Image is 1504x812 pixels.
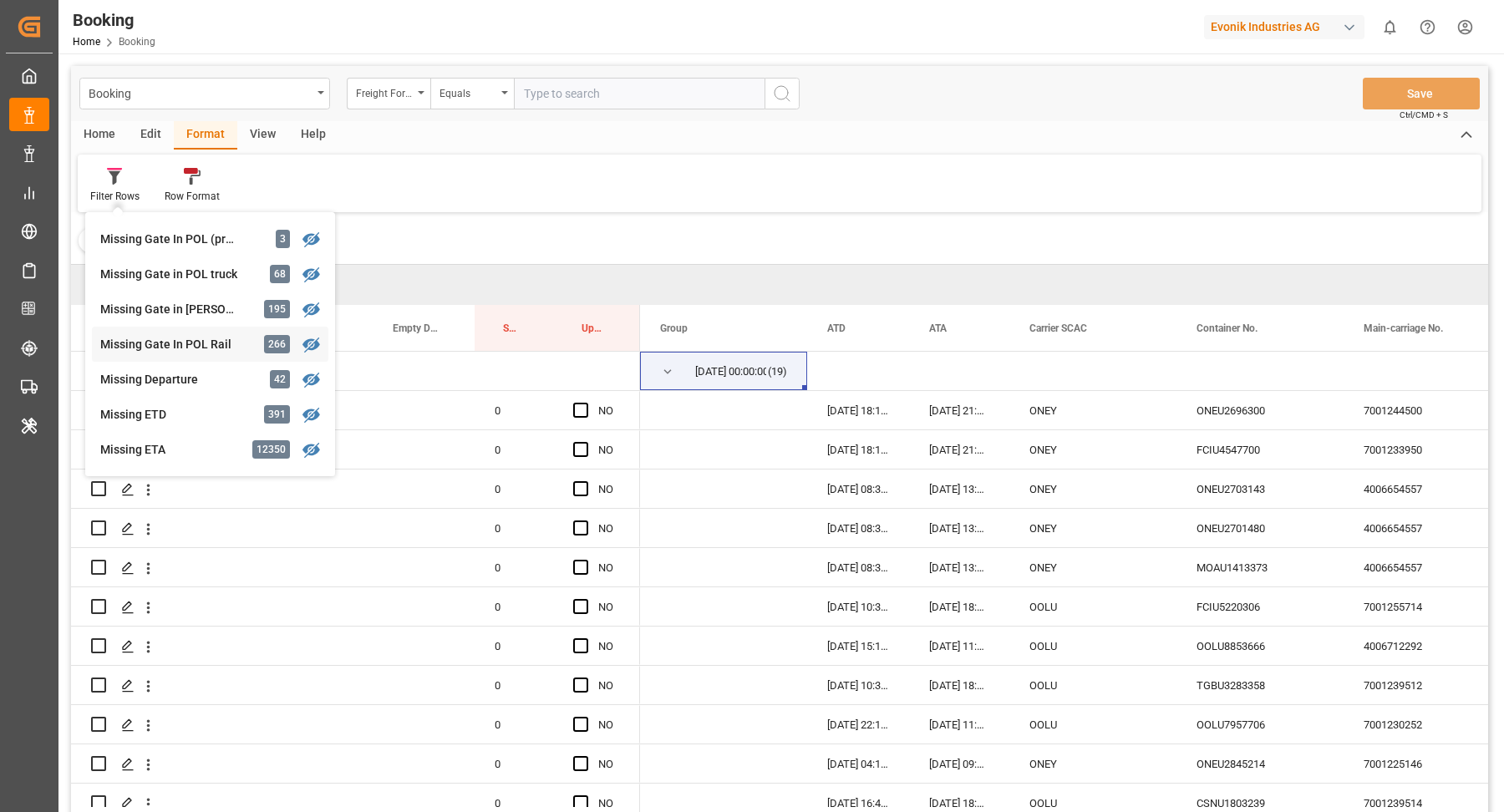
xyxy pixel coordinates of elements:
div: [DATE] 18:18:00 [807,391,909,429]
div: Freight Forwarder's Reference No. [356,82,413,101]
div: [DATE] 13:16:00 [909,469,1009,508]
div: Press SPACE to select this row. [71,352,640,391]
div: 0 [475,587,553,626]
span: Carrier SCAC [1029,322,1087,334]
div: ONEU2703143 [1176,469,1344,508]
div: [DATE] 11:58:00 [909,705,1009,743]
div: [DATE] 18:44:00 [909,666,1009,704]
div: ONEY [1009,548,1176,586]
div: TGBU3283358 [1176,666,1344,704]
div: [DATE] 13:16:00 [909,548,1009,586]
div: FCIU5220306 [1176,587,1344,626]
div: [DATE] 21:07:00 [909,430,1009,469]
div: [DATE] 22:14:00 [807,705,909,743]
div: [DATE] 15:14:00 [807,627,909,665]
div: [DATE] 08:30:00 [807,509,909,547]
div: Press SPACE to select this row. [71,587,640,627]
div: Evonik Industries AG [1204,15,1364,39]
div: NO [598,510,620,548]
div: Missing Gate in POL truck [100,266,246,283]
div: NO [598,588,620,627]
div: ONEU2701480 [1176,509,1344,547]
div: NO [598,667,620,705]
div: 3 [276,230,290,248]
div: Press SPACE to select this row. [71,391,640,430]
div: ONEY [1009,391,1176,429]
button: search button [765,78,800,109]
div: ONEY [1009,744,1176,783]
div: [DATE] 13:16:00 [909,509,1009,547]
div: Format [174,121,237,150]
div: Row Format [165,189,220,204]
div: 0 [475,430,553,469]
div: Press SPACE to select this row. [71,666,640,705]
div: [DATE] 10:38:00 [807,666,909,704]
div: [DATE] 11:58:00 [909,627,1009,665]
div: View [237,121,288,150]
div: MOAU1413373 [1176,548,1344,586]
span: Sum of Events [503,322,518,334]
div: OOLU8853666 [1176,627,1344,665]
div: OOLU [1009,666,1176,704]
div: Filter Rows [90,189,140,204]
div: NO [598,706,620,744]
div: NO [598,745,620,784]
div: NO [598,627,620,666]
div: OOLU [1009,627,1176,665]
div: OOLU [1009,705,1176,743]
span: Container No. [1197,322,1258,334]
div: Missing ETA [100,441,246,459]
div: Missing Departure [100,371,246,388]
span: ATD [827,322,846,334]
div: [DATE] 00:00:00 [695,353,766,391]
span: (19) [768,353,787,391]
div: Press SPACE to select this row. [71,430,640,469]
div: FCIU4547700 [1176,430,1344,469]
button: Evonik Industries AG [1204,11,1371,43]
div: 0 [475,391,553,429]
div: 0 [475,469,553,508]
div: 0 [475,666,553,704]
div: Press SPACE to select this row. [71,627,640,666]
div: Missing ETD [100,406,246,424]
button: open menu [347,78,430,109]
div: [DATE] 04:15:00 [807,744,909,783]
button: open menu [79,78,330,109]
div: 12350 [252,440,290,459]
div: Press SPACE to select this row. [71,705,640,744]
div: 391 [264,405,290,424]
div: Equals [440,82,496,101]
div: [DATE] 08:30:00 [807,548,909,586]
div: ONEU2845214 [1176,744,1344,783]
div: [DATE] 18:44:00 [909,587,1009,626]
a: Home [73,36,100,48]
div: 68 [270,265,290,283]
div: ONEY [1009,430,1176,469]
div: [DATE] 10:38:00 [807,587,909,626]
div: Missing Gate in [PERSON_NAME] [100,301,246,318]
div: Help [288,121,338,150]
div: Missing Gate In POL (precarriage: null) [100,231,246,248]
div: [DATE] 21:07:00 [909,391,1009,429]
div: [DATE] 09:35:00 [909,744,1009,783]
div: 42 [270,370,290,388]
div: Booking [73,8,155,33]
div: 195 [264,300,290,318]
div: Edit [128,121,174,150]
div: Press SPACE to select this row. [71,548,640,587]
div: NO [598,392,620,430]
div: Press SPACE to select this row. [71,469,640,509]
div: ONEU2696300 [1176,391,1344,429]
span: Group [660,322,688,334]
div: 0 [475,548,553,586]
div: ONEY [1009,469,1176,508]
div: Missing Gate In POL Rail [100,336,246,353]
div: [DATE] 08:30:00 [807,469,909,508]
div: OOLU7957706 [1176,705,1344,743]
div: Home [71,121,128,150]
input: Type to search [514,78,765,109]
div: NO [598,431,620,469]
span: Empty Delivered Depot [393,322,440,334]
div: OOLU [1009,587,1176,626]
div: 0 [475,705,553,743]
